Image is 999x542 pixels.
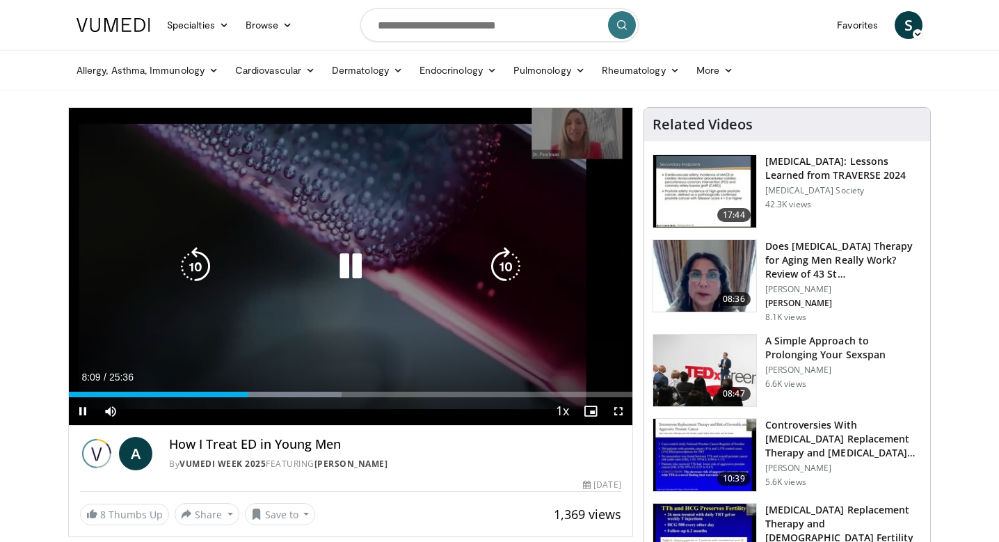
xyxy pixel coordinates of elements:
[765,418,922,460] h3: Controversies With [MEDICAL_DATA] Replacement Therapy and [MEDICAL_DATA] Can…
[765,284,922,295] p: [PERSON_NAME]
[765,365,922,376] p: [PERSON_NAME]
[765,185,922,196] p: [MEDICAL_DATA] Society
[895,11,922,39] a: S
[717,472,751,486] span: 10:39
[765,463,922,474] p: [PERSON_NAME]
[653,418,922,492] a: 10:39 Controversies With [MEDICAL_DATA] Replacement Therapy and [MEDICAL_DATA] Can… [PERSON_NAME]...
[109,372,134,383] span: 25:36
[605,397,632,425] button: Fullscreen
[717,208,751,222] span: 17:44
[549,397,577,425] button: Playback Rate
[765,477,806,488] p: 5.6K views
[717,387,751,401] span: 08:47
[104,372,106,383] span: /
[175,503,239,525] button: Share
[69,392,632,397] div: Progress Bar
[237,11,301,39] a: Browse
[80,504,169,525] a: 8 Thumbs Up
[360,8,639,42] input: Search topics, interventions
[653,239,922,323] a: 08:36 Does [MEDICAL_DATA] Therapy for Aging Men Really Work? Review of 43 St… [PERSON_NAME] [PERS...
[765,154,922,182] h3: [MEDICAL_DATA]: Lessons Learned from TRAVERSE 2024
[100,508,106,521] span: 8
[829,11,886,39] a: Favorites
[69,108,632,426] video-js: Video Player
[169,437,621,452] h4: How I Treat ED in Young Men
[765,378,806,390] p: 6.6K views
[653,334,922,408] a: 08:47 A Simple Approach to Prolonging Your Sexspan [PERSON_NAME] 6.6K views
[765,312,806,323] p: 8.1K views
[227,56,323,84] a: Cardiovascular
[765,199,811,210] p: 42.3K views
[97,397,125,425] button: Mute
[653,155,756,228] img: 1317c62a-2f0d-4360-bee0-b1bff80fed3c.150x105_q85_crop-smart_upscale.jpg
[593,56,688,84] a: Rheumatology
[653,335,756,407] img: c4bd4661-e278-4c34-863c-57c104f39734.150x105_q85_crop-smart_upscale.jpg
[80,437,113,470] img: Vumedi Week 2025
[179,458,266,470] a: Vumedi Week 2025
[653,240,756,312] img: 4d4bce34-7cbb-4531-8d0c-5308a71d9d6c.150x105_q85_crop-smart_upscale.jpg
[68,56,227,84] a: Allergy, Asthma, Immunology
[314,458,388,470] a: [PERSON_NAME]
[119,437,152,470] a: A
[653,116,753,133] h4: Related Videos
[169,458,621,470] div: By FEATURING
[69,397,97,425] button: Pause
[577,397,605,425] button: Enable picture-in-picture mode
[653,419,756,491] img: 418933e4-fe1c-4c2e-be56-3ce3ec8efa3b.150x105_q85_crop-smart_upscale.jpg
[688,56,742,84] a: More
[323,56,411,84] a: Dermatology
[77,18,150,32] img: VuMedi Logo
[765,298,922,309] p: [PERSON_NAME]
[765,334,922,362] h3: A Simple Approach to Prolonging Your Sexspan
[554,506,621,523] span: 1,369 views
[505,56,593,84] a: Pulmonology
[717,292,751,306] span: 08:36
[583,479,621,491] div: [DATE]
[653,154,922,228] a: 17:44 [MEDICAL_DATA]: Lessons Learned from TRAVERSE 2024 [MEDICAL_DATA] Society 42.3K views
[159,11,237,39] a: Specialties
[245,503,316,525] button: Save to
[81,372,100,383] span: 8:09
[765,239,922,281] h3: Does [MEDICAL_DATA] Therapy for Aging Men Really Work? Review of 43 St…
[411,56,505,84] a: Endocrinology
